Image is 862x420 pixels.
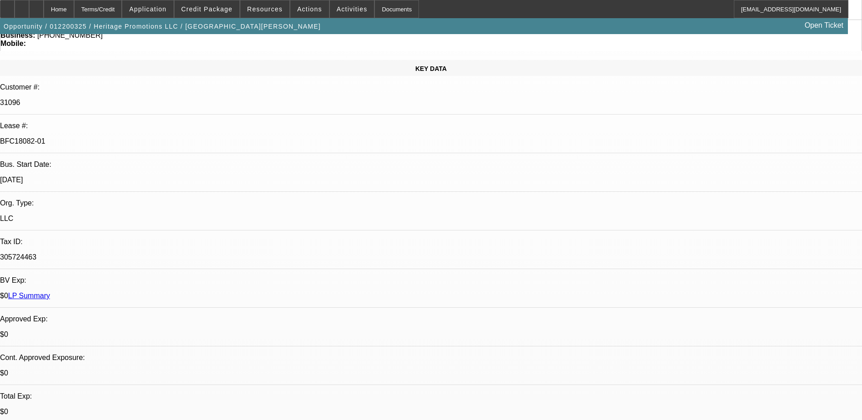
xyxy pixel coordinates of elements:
[801,18,847,33] a: Open Ticket
[122,0,173,18] button: Application
[415,65,447,72] span: KEY DATA
[247,5,283,13] span: Resources
[8,292,50,300] a: LP Summary
[181,5,233,13] span: Credit Package
[330,0,374,18] button: Activities
[129,5,166,13] span: Application
[240,0,289,18] button: Resources
[297,5,322,13] span: Actions
[337,5,368,13] span: Activities
[4,23,321,30] span: Opportunity / 012200325 / Heritage Promotions LLC / [GEOGRAPHIC_DATA][PERSON_NAME]
[290,0,329,18] button: Actions
[0,40,26,47] strong: Mobile:
[174,0,239,18] button: Credit Package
